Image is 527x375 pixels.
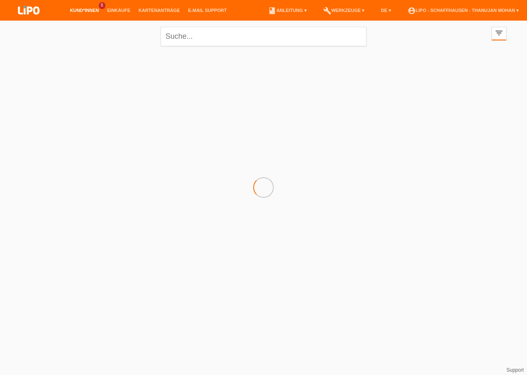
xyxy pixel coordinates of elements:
i: build [323,7,331,15]
i: book [268,7,276,15]
a: account_circleLIPO - Schaffhausen - Thanujan Mohan ▾ [403,8,523,13]
a: LIPO pay [8,17,49,23]
a: Support [506,367,524,373]
i: filter_list [494,28,504,37]
span: 6 [99,2,105,9]
a: E-Mail Support [184,8,231,13]
input: Suche... [161,27,366,46]
i: account_circle [408,7,416,15]
a: bookAnleitung ▾ [264,8,310,13]
a: DE ▾ [377,8,395,13]
a: buildWerkzeuge ▾ [319,8,369,13]
a: Kund*innen [66,8,103,13]
a: Einkäufe [103,8,134,13]
a: Kartenanträge [135,8,184,13]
